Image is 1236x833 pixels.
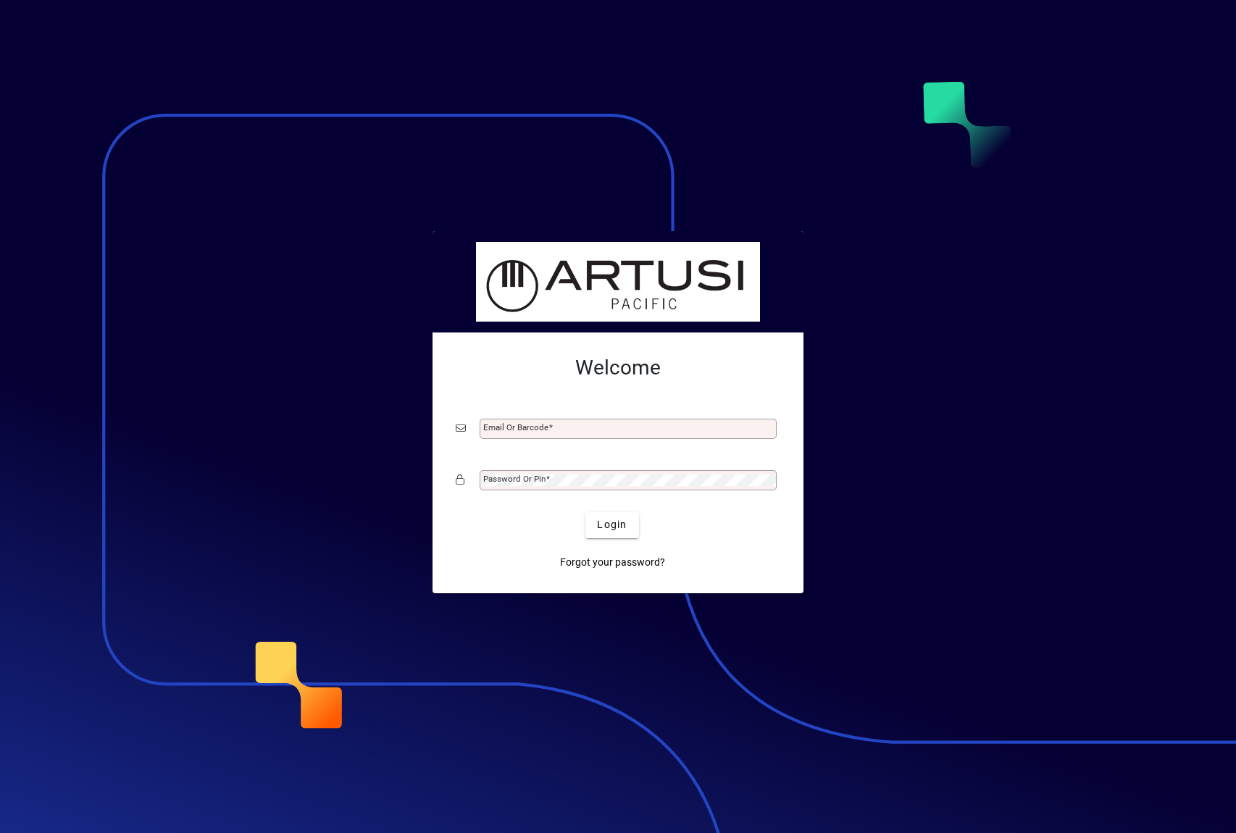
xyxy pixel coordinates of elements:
[560,555,665,570] span: Forgot your password?
[554,550,671,576] a: Forgot your password?
[585,512,638,538] button: Login
[483,422,548,432] mat-label: Email or Barcode
[597,517,627,532] span: Login
[483,474,546,484] mat-label: Password or Pin
[456,356,780,380] h2: Welcome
